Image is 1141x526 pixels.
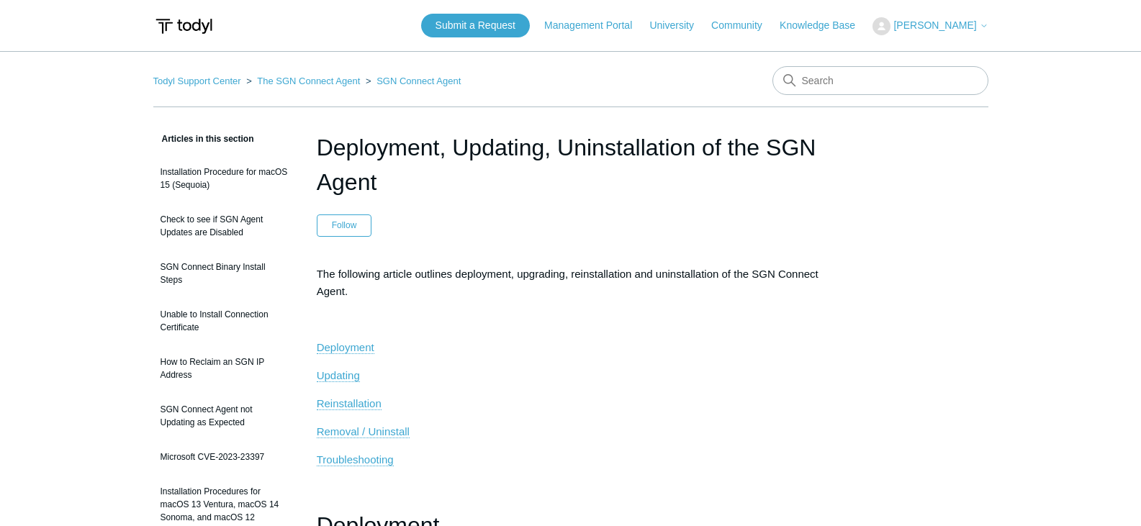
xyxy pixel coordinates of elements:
input: Search [772,66,988,95]
a: Knowledge Base [780,18,870,33]
a: Deployment [317,341,374,354]
span: Troubleshooting [317,453,394,466]
a: Reinstallation [317,397,382,410]
img: Todyl Support Center Help Center home page [153,13,215,40]
a: Check to see if SGN Agent Updates are Disabled [153,206,295,246]
a: Submit a Request [421,14,530,37]
span: Deployment [317,341,374,353]
a: Installation Procedure for macOS 15 (Sequoia) [153,158,295,199]
a: Updating [317,369,360,382]
h1: Deployment, Updating, Uninstallation of the SGN Agent [317,130,825,199]
a: Removal / Uninstall [317,425,410,438]
a: How to Reclaim an SGN IP Address [153,348,295,389]
a: SGN Connect Agent not Updating as Expected [153,396,295,436]
a: SGN Connect Binary Install Steps [153,253,295,294]
a: Community [711,18,777,33]
li: Todyl Support Center [153,76,244,86]
span: The following article outlines deployment, upgrading, reinstallation and uninstallation of the SG... [317,268,818,297]
span: Articles in this section [153,134,254,144]
a: Troubleshooting [317,453,394,466]
a: Management Portal [544,18,646,33]
button: [PERSON_NAME] [872,17,988,35]
a: Microsoft CVE-2023-23397 [153,443,295,471]
a: Unable to Install Connection Certificate [153,301,295,341]
span: [PERSON_NAME] [893,19,976,31]
a: The SGN Connect Agent [257,76,360,86]
button: Follow Article [317,214,372,236]
a: Todyl Support Center [153,76,241,86]
a: SGN Connect Agent [376,76,461,86]
li: SGN Connect Agent [363,76,461,86]
li: The SGN Connect Agent [243,76,363,86]
a: University [649,18,708,33]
